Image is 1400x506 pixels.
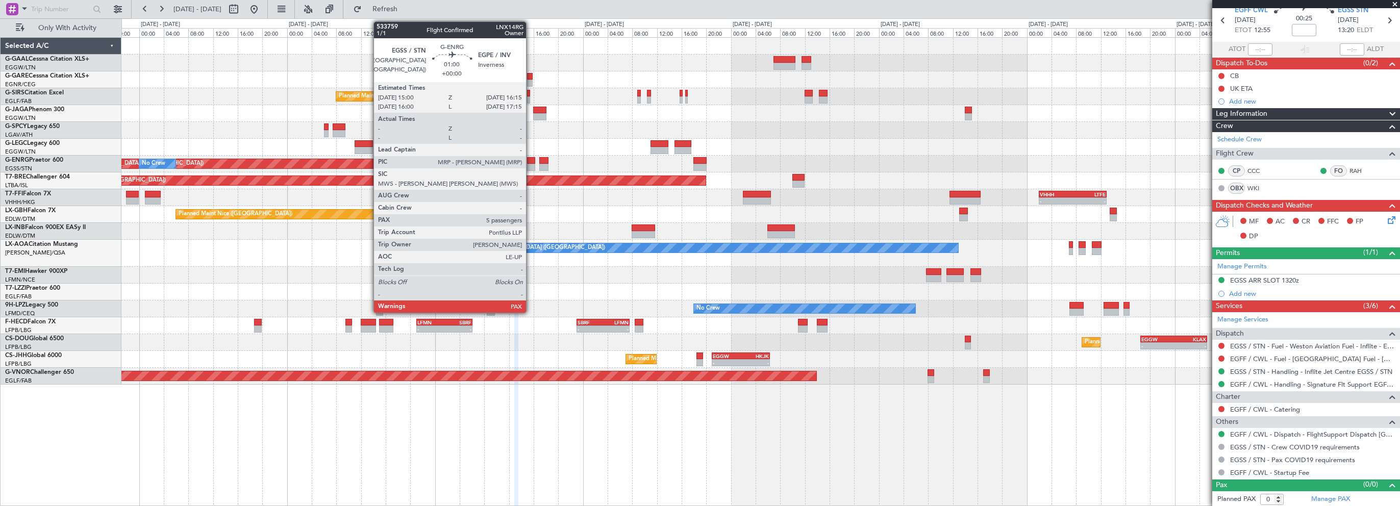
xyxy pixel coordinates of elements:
[1216,328,1244,340] span: Dispatch
[5,268,67,274] a: T7-EMIHawker 900XP
[1311,494,1350,504] a: Manage PAX
[5,182,28,189] a: LTBA/ISL
[213,28,238,37] div: 12:00
[5,157,29,163] span: G-ENRG
[578,326,603,332] div: -
[5,81,36,88] a: EGNR/CEG
[289,20,328,29] div: [DATE] - [DATE]
[43,156,204,171] div: Planned Maint [GEOGRAPHIC_DATA] ([GEOGRAPHIC_DATA])
[1228,165,1245,176] div: CP
[1367,44,1384,55] span: ALDT
[188,28,213,37] div: 08:00
[830,28,854,37] div: 16:00
[741,360,769,366] div: -
[583,28,608,37] div: 00:00
[437,20,476,29] div: [DATE] - [DATE]
[1363,300,1378,311] span: (3/6)
[11,20,111,36] button: Only With Activity
[5,377,32,385] a: EGLF/FAB
[1076,28,1101,37] div: 08:00
[5,319,28,325] span: F-HECD
[5,285,60,291] a: T7-LZZIPraetor 600
[5,215,35,223] a: EDLW/DTM
[1349,166,1372,175] a: RAH
[1230,367,1392,376] a: EGSS / STN - Handling - Inflite Jet Centre EGSS / STN
[5,114,36,122] a: EGGW/LTN
[1249,232,1258,242] span: DP
[1052,28,1076,37] div: 04:00
[1217,315,1268,325] a: Manage Services
[805,28,830,37] div: 12:00
[1216,247,1240,259] span: Permits
[5,369,30,375] span: G-VNOR
[410,28,435,37] div: 20:00
[509,28,534,37] div: 12:00
[5,140,60,146] a: G-LEGCLegacy 600
[5,224,86,231] a: LX-INBFalcon 900EX EASy II
[5,302,58,308] a: 9H-LPZLegacy 500
[879,28,904,37] div: 00:00
[142,156,165,171] div: No Crew
[1356,217,1363,227] span: FP
[312,28,336,37] div: 04:00
[5,293,32,300] a: EGLF/FAB
[1150,28,1174,37] div: 20:00
[141,20,180,29] div: [DATE] - [DATE]
[1235,6,1268,16] span: EGFF CWL
[1002,28,1027,37] div: 20:00
[5,241,78,247] a: LX-AOACitation Mustang
[1229,44,1245,55] span: ATOT
[348,1,410,17] button: Refresh
[1247,166,1270,175] a: CCC
[5,310,35,317] a: LFMD/CEQ
[741,353,769,359] div: HKJK
[1073,191,1106,197] div: LTFE
[5,276,35,284] a: LFMN/NCE
[5,157,63,163] a: G-ENRGPraetor 600
[1230,355,1395,363] a: EGFF / CWL - Fuel - [GEOGRAPHIC_DATA] Fuel - [GEOGRAPHIC_DATA] / CWL
[5,343,32,351] a: LFPB/LBG
[1248,43,1272,56] input: --:--
[1357,26,1373,36] span: ELDT
[417,326,444,332] div: -
[5,90,24,96] span: G-SIRS
[733,20,772,29] div: [DATE] - [DATE]
[1216,416,1238,428] span: Others
[5,107,64,113] a: G-JAGAPhenom 300
[5,360,32,368] a: LFPB/LBG
[5,198,35,206] a: VHHH/HKG
[444,326,471,332] div: -
[460,28,484,37] div: 04:00
[1216,58,1267,69] span: Dispatch To-Dos
[1141,343,1173,349] div: -
[657,28,682,37] div: 12:00
[1228,183,1245,194] div: OBX
[417,319,444,325] div: LFMN
[1363,479,1378,490] span: (0/0)
[5,191,51,197] a: T7-FFIFalcon 7X
[1230,71,1239,80] div: CB
[5,140,27,146] span: G-LEGC
[5,369,74,375] a: G-VNORChallenger 650
[336,28,361,37] div: 08:00
[1073,198,1106,204] div: -
[1126,28,1150,37] div: 16:00
[1216,108,1267,120] span: Leg Information
[1175,28,1199,37] div: 00:00
[5,249,65,257] a: [PERSON_NAME]/QSA
[1247,184,1270,193] a: WKI
[361,28,386,37] div: 12:00
[629,351,789,367] div: Planned Maint [GEOGRAPHIC_DATA] ([GEOGRAPHIC_DATA])
[31,2,90,17] input: Trip Number
[27,24,108,32] span: Only With Activity
[5,336,64,342] a: CS-DOUGlobal 6500
[5,56,29,62] span: G-GAAL
[364,6,407,13] span: Refresh
[713,360,741,366] div: -
[632,28,657,37] div: 08:00
[1216,391,1240,403] span: Charter
[713,353,741,359] div: EGGW
[5,285,26,291] span: T7-LZZI
[5,208,56,214] a: LX-GBHFalcon 7X
[1177,20,1216,29] div: [DATE] - [DATE]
